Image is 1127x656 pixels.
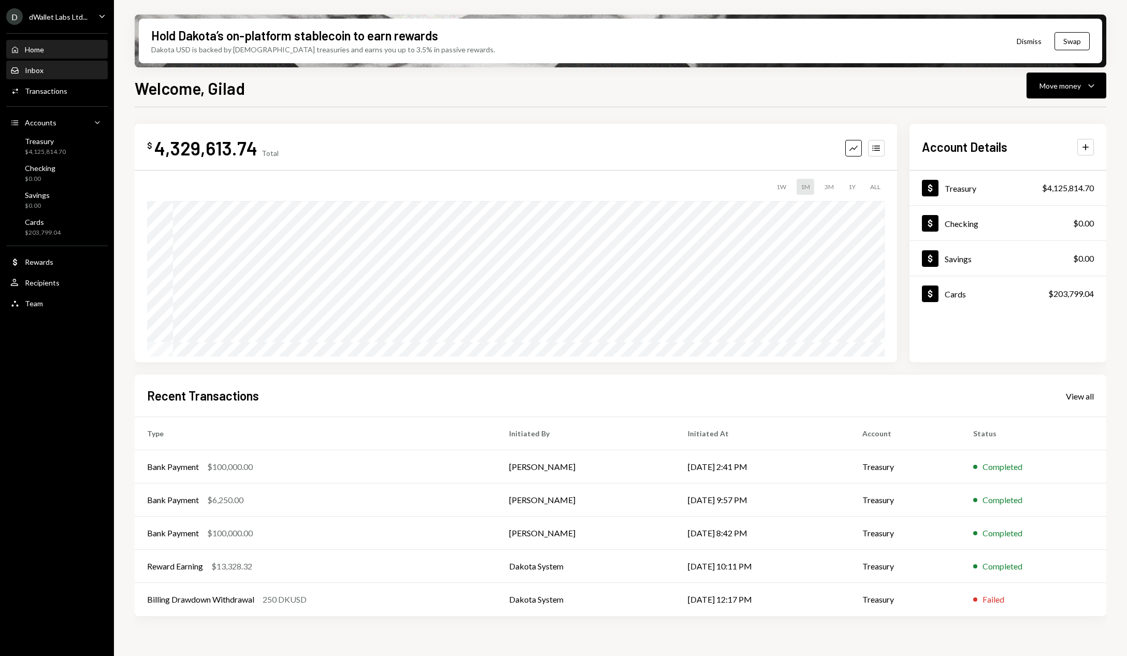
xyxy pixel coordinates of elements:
[25,45,44,54] div: Home
[25,191,50,199] div: Savings
[6,134,108,159] a: Treasury$4,125,814.70
[497,450,675,483] td: [PERSON_NAME]
[25,148,66,156] div: $4,125,814.70
[25,229,61,237] div: $203,799.04
[211,560,252,573] div: $13,328.32
[850,417,961,450] th: Account
[6,40,108,59] a: Home
[850,583,961,616] td: Treasury
[850,450,961,483] td: Treasury
[147,494,199,506] div: Bank Payment
[25,202,50,210] div: $0.00
[866,179,885,195] div: ALL
[25,278,60,287] div: Recipients
[909,170,1106,205] a: Treasury$4,125,814.70
[262,149,279,158] div: Total
[263,593,307,606] div: 250 DKUSD
[961,417,1106,450] th: Status
[497,583,675,616] td: Dakota System
[675,517,850,550] td: [DATE] 8:42 PM
[6,113,108,132] a: Accounts
[820,179,838,195] div: 3M
[497,550,675,583] td: Dakota System
[151,27,438,44] div: Hold Dakota’s on-platform stablecoin to earn rewards
[982,560,1022,573] div: Completed
[982,494,1022,506] div: Completed
[6,215,108,239] a: Cards$203,799.04
[25,299,43,308] div: Team
[135,78,245,98] h1: Welcome, Gilad
[1054,32,1090,50] button: Swap
[675,583,850,616] td: [DATE] 12:17 PM
[1048,288,1094,300] div: $203,799.04
[25,175,55,183] div: $0.00
[1039,80,1081,91] div: Move money
[207,527,253,539] div: $100,000.00
[147,560,203,573] div: Reward Earning
[982,527,1022,539] div: Completed
[154,136,257,160] div: 4,329,613.74
[147,387,259,404] h2: Recent Transactions
[25,66,44,75] div: Inbox
[850,550,961,583] td: Treasury
[497,417,675,450] th: Initiated By
[25,87,67,95] div: Transactions
[147,527,199,539] div: Bank Payment
[6,252,108,271] a: Rewards
[6,273,108,292] a: Recipients
[1066,390,1094,402] a: View all
[207,494,243,506] div: $6,250.00
[25,137,66,146] div: Treasury
[797,179,814,195] div: 1M
[675,483,850,517] td: [DATE] 9:57 PM
[151,44,495,55] div: Dakota USD is backed by [DEMOGRAPHIC_DATA] treasuries and earns you up to 3.5% in passive rewards.
[850,483,961,517] td: Treasury
[6,61,108,79] a: Inbox
[1073,252,1094,265] div: $0.00
[6,8,23,25] div: D
[982,461,1022,473] div: Completed
[945,254,972,264] div: Savings
[1004,29,1054,53] button: Dismiss
[1027,73,1106,98] button: Move money
[25,258,53,266] div: Rewards
[6,161,108,186] a: Checking$0.00
[922,138,1007,155] h2: Account Details
[147,140,152,151] div: $
[675,550,850,583] td: [DATE] 10:11 PM
[207,461,253,473] div: $100,000.00
[982,593,1004,606] div: Failed
[6,188,108,212] a: Savings$0.00
[850,517,961,550] td: Treasury
[945,219,978,229] div: Checking
[844,179,860,195] div: 1Y
[147,593,254,606] div: Billing Drawdown Withdrawal
[497,517,675,550] td: [PERSON_NAME]
[29,12,88,21] div: dWallet Labs Ltd...
[772,179,790,195] div: 1W
[675,417,850,450] th: Initiated At
[147,461,199,473] div: Bank Payment
[25,218,61,226] div: Cards
[497,483,675,517] td: [PERSON_NAME]
[945,183,976,193] div: Treasury
[909,276,1106,311] a: Cards$203,799.04
[135,417,497,450] th: Type
[25,164,55,173] div: Checking
[909,241,1106,276] a: Savings$0.00
[1073,217,1094,230] div: $0.00
[675,450,850,483] td: [DATE] 2:41 PM
[945,289,966,299] div: Cards
[909,206,1106,240] a: Checking$0.00
[6,81,108,100] a: Transactions
[1066,391,1094,402] div: View all
[1042,182,1094,194] div: $4,125,814.70
[6,294,108,312] a: Team
[25,118,56,127] div: Accounts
